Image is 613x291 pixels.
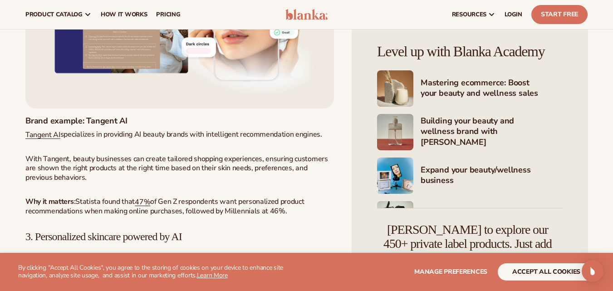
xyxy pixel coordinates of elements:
[377,70,563,107] a: Shopify Image 5 Mastering ecommerce: Boost your beauty and wellness sales
[285,9,328,20] img: logo
[25,154,328,183] span: With Tangent, beauty businesses can create tailored shopping experiences, ensuring customers are ...
[25,115,128,126] span: Brand example: Tangent AI
[421,116,563,148] h4: Building your beauty and wellness brand with [PERSON_NAME]
[531,5,588,24] a: Start Free
[25,197,304,217] span: of Gen Z respondents want personalized product recommendations when making online purchases, foll...
[498,263,595,281] button: accept all cookies
[25,197,74,207] strong: Why it matters
[377,158,563,194] a: Shopify Image 7 Expand your beauty/wellness business
[377,223,558,265] h4: [PERSON_NAME] to explore our 450+ private label products. Just add your brand – we handle the rest!
[25,130,60,140] a: Tangent AI
[25,197,75,207] span: :
[377,44,563,59] h4: Level up with Blanka Academy
[377,114,413,150] img: Shopify Image 6
[377,158,413,194] img: Shopify Image 7
[421,165,563,187] h4: Expand your beauty/wellness business
[135,197,150,207] a: 47%
[156,11,180,18] span: pricing
[377,201,563,237] a: Shopify Image 8 Marketing your beauty and wellness brand 101
[505,11,522,18] span: LOGIN
[18,264,303,280] p: By clicking "Accept All Cookies", you agree to the storing of cookies on your device to enhance s...
[25,11,83,18] span: product catalog
[60,129,322,139] span: specializes in providing AI beauty brands with intelligent recommendation engines.
[377,70,413,107] img: Shopify Image 5
[421,78,563,100] h4: Mastering ecommerce: Boost your beauty and wellness sales
[197,271,228,280] a: Learn More
[414,267,487,276] span: Manage preferences
[101,11,147,18] span: How It Works
[25,231,182,242] span: 3. Personalized skincare powered by AI
[452,11,486,18] span: resources
[377,114,563,150] a: Shopify Image 6 Building your beauty and wellness brand with [PERSON_NAME]
[75,197,135,207] span: Statista found that
[377,201,413,237] img: Shopify Image 8
[414,263,487,281] button: Manage preferences
[582,260,603,282] div: Open Intercom Messenger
